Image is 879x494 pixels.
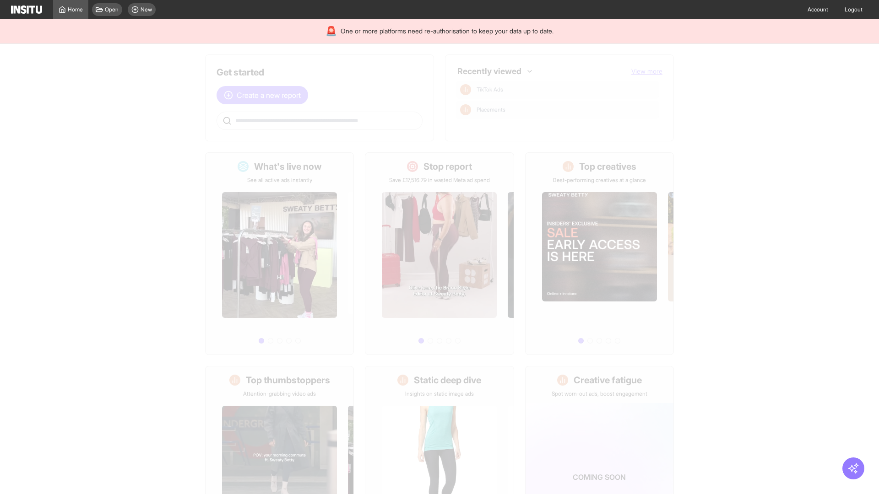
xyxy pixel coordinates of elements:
span: Open [105,6,119,13]
span: New [141,6,152,13]
span: Home [68,6,83,13]
img: Logo [11,5,42,14]
div: 🚨 [326,25,337,38]
span: One or more platforms need re-authorisation to keep your data up to date. [341,27,553,36]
